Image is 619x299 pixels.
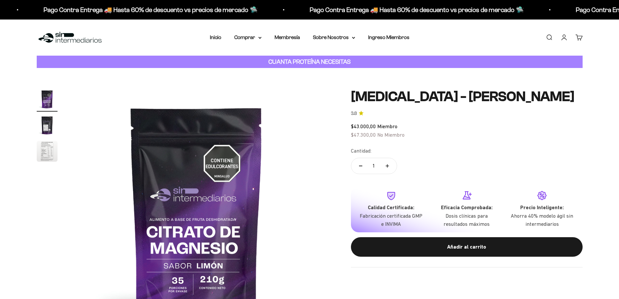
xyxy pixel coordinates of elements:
[359,212,424,228] p: Fabricación certificada GMP e INVIMA
[42,5,256,15] p: Pago Contra Entrega 🚚 Hasta 60% de descuento vs precios de mercado 🛸
[234,33,262,42] summary: Comprar
[268,58,351,65] strong: CUANTA PROTEÍNA NECESITAS
[351,123,376,129] span: $43.000,00
[351,110,583,117] a: 3.83.8 de 5.0 estrellas
[509,212,574,228] p: Ahorra 40% modelo ágil sin intermediarios
[37,89,58,112] button: Ir al artículo 1
[364,243,570,251] div: Añadir al carrito
[377,123,397,129] span: Miembro
[37,115,58,138] button: Ir al artículo 2
[37,89,58,110] img: Citrato de Magnesio - Sabor Limón
[368,204,414,211] strong: Calidad Certificada:
[351,110,357,117] span: 3.8
[308,5,522,15] p: Pago Contra Entrega 🚚 Hasta 60% de descuento vs precios de mercado 🛸
[351,132,376,138] span: $47.300,00
[37,141,58,162] img: Citrato de Magnesio - Sabor Limón
[313,33,355,42] summary: Sobre Nosotros
[351,237,583,257] button: Añadir al carrito
[520,204,564,211] strong: Precio Inteligente:
[377,132,405,138] span: No Miembro
[351,158,370,174] button: Reducir cantidad
[351,147,371,155] label: Cantidad:
[210,34,221,40] a: Inicio
[378,158,397,174] button: Aumentar cantidad
[351,89,583,104] h1: [MEDICAL_DATA] - [PERSON_NAME]
[368,34,409,40] a: Ingreso Miembros
[434,212,499,228] p: Dosis clínicas para resultados máximos
[37,115,58,136] img: Citrato de Magnesio - Sabor Limón
[441,204,493,211] strong: Eficacia Comprobada:
[37,141,58,164] button: Ir al artículo 3
[275,34,300,40] a: Membresía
